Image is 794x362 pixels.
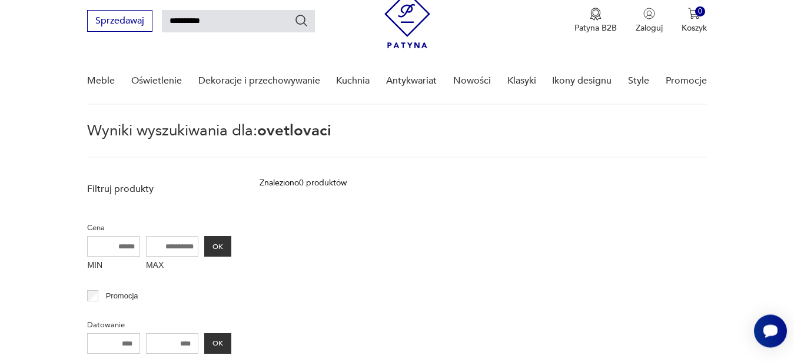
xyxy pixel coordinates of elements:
[204,334,231,354] button: OK
[198,59,320,104] a: Dekoracje i przechowywanie
[294,14,308,28] button: Szukaj
[590,8,602,21] img: Ikona medalu
[507,59,536,104] a: Klasyki
[87,257,140,276] label: MIN
[204,237,231,257] button: OK
[574,23,617,34] p: Patyna B2B
[636,23,663,34] p: Zaloguj
[87,183,231,196] p: Filtruj produkty
[106,290,138,303] p: Promocja
[87,319,231,332] p: Datowanie
[260,177,347,190] div: Znaleziono 0 produktów
[146,257,199,276] label: MAX
[754,315,787,348] iframe: Smartsupp widget button
[87,59,115,104] a: Meble
[688,8,700,20] img: Ikona koszyka
[643,8,655,20] img: Ikonka użytkownika
[574,8,617,34] button: Patyna B2B
[87,222,231,235] p: Cena
[87,124,706,158] p: Wyniki wyszukiwania dla:
[682,23,707,34] p: Koszyk
[695,7,705,17] div: 0
[131,59,182,104] a: Oświetlenie
[666,59,707,104] a: Promocje
[682,8,707,34] button: 0Koszyk
[386,59,437,104] a: Antykwariat
[336,59,370,104] a: Kuchnia
[453,59,491,104] a: Nowości
[87,18,152,26] a: Sprzedawaj
[552,59,612,104] a: Ikony designu
[257,121,331,142] span: ovetlovaci
[87,11,152,32] button: Sprzedawaj
[628,59,649,104] a: Style
[636,8,663,34] button: Zaloguj
[574,8,617,34] a: Ikona medaluPatyna B2B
